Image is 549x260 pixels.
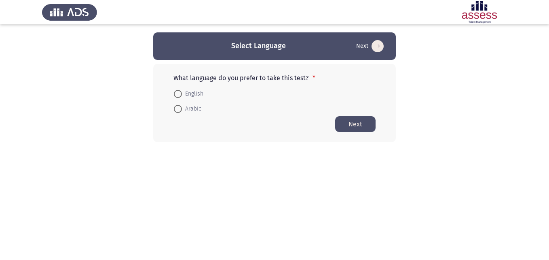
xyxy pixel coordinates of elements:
img: Assessment logo of ASSESS Employability - EBI [452,1,507,23]
span: Arabic [182,104,201,114]
h3: Select Language [231,41,286,51]
p: What language do you prefer to take this test? [173,74,376,82]
span: English [182,89,203,99]
button: Start assessment [354,40,386,53]
img: Assess Talent Management logo [42,1,97,23]
button: Start assessment [335,116,376,132]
